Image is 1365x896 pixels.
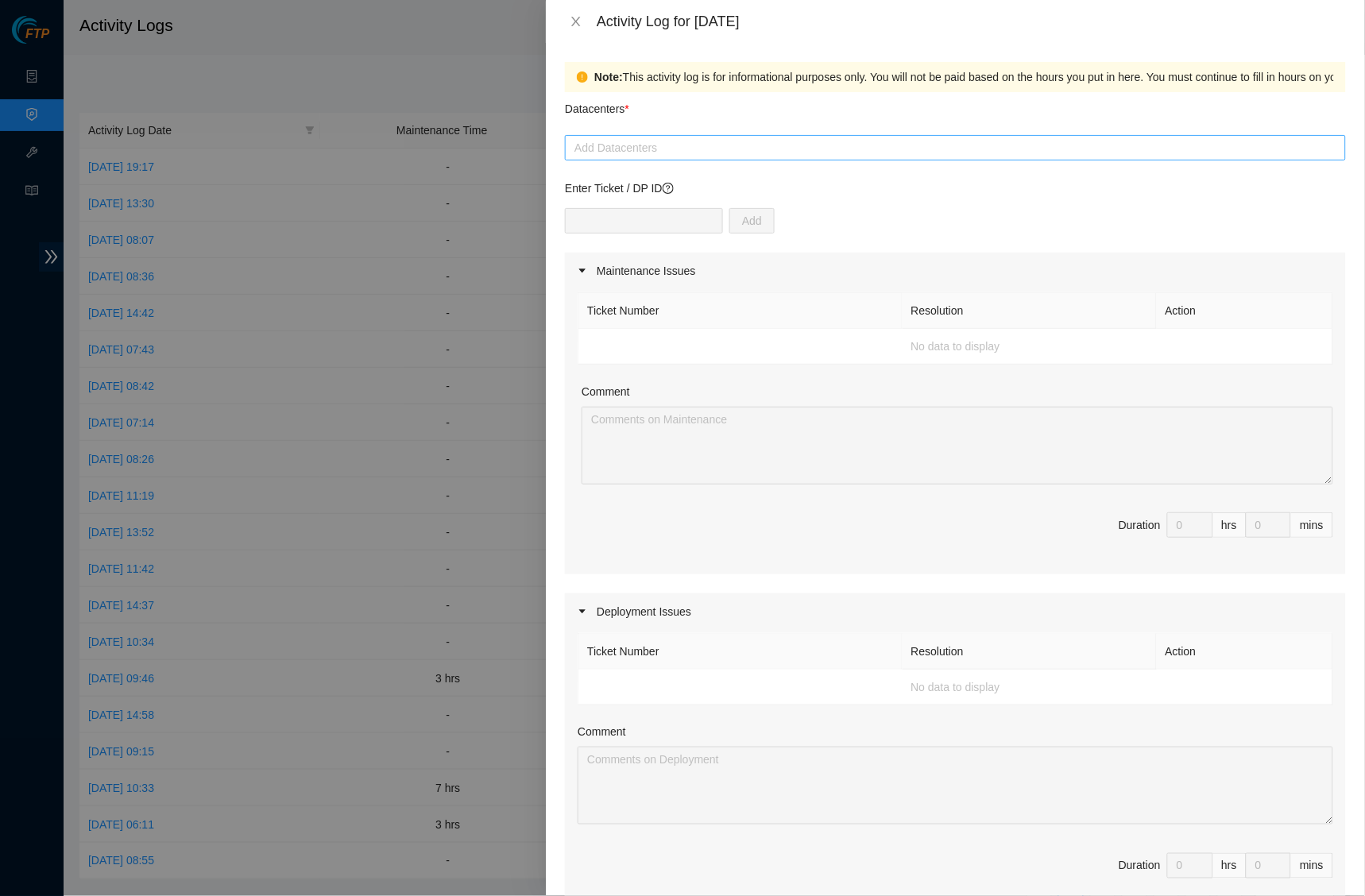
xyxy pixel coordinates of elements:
span: exclamation-circle [577,71,588,83]
div: Maintenance Issues [565,253,1346,289]
th: Ticket Number [578,634,902,670]
div: Duration [1119,857,1161,875]
th: Ticket Number [578,293,902,329]
div: hrs [1213,853,1247,879]
button: Add [729,208,775,234]
th: Action [1157,293,1333,329]
span: caret-right [578,266,587,276]
p: Enter Ticket / DP ID [565,180,1346,197]
th: Resolution [903,634,1157,670]
strong: Note: [594,68,623,86]
div: Duration [1119,516,1161,534]
button: Close [565,14,587,29]
td: No data to display [578,329,1333,365]
textarea: Comment [582,407,1333,485]
textarea: Comment [578,747,1333,825]
label: Comment [582,383,630,400]
div: mins [1291,512,1333,538]
p: Datacenters [565,92,629,118]
th: Action [1157,634,1333,670]
div: hrs [1213,512,1247,538]
div: mins [1291,853,1333,879]
div: Deployment Issues [565,593,1346,630]
div: Activity Log for [DATE] [597,13,1346,30]
span: close [570,15,582,28]
td: No data to display [578,670,1333,705]
span: question-circle [663,183,674,194]
label: Comment [578,723,626,740]
span: caret-right [578,607,587,616]
th: Resolution [903,293,1157,329]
